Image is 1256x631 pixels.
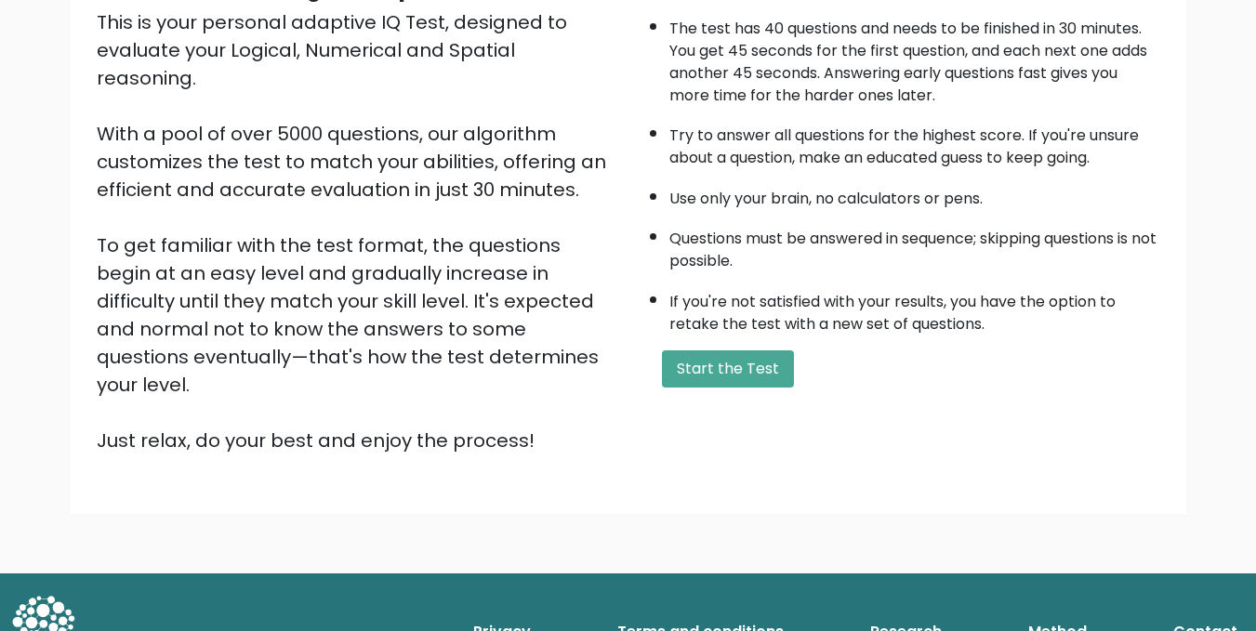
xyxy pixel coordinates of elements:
li: If you're not satisfied with your results, you have the option to retake the test with a new set ... [669,282,1160,335]
div: This is your personal adaptive IQ Test, designed to evaluate your Logical, Numerical and Spatial ... [97,8,617,454]
li: Questions must be answered in sequence; skipping questions is not possible. [669,218,1160,272]
li: Try to answer all questions for the highest score. If you're unsure about a question, make an edu... [669,115,1160,169]
li: The test has 40 questions and needs to be finished in 30 minutes. You get 45 seconds for the firs... [669,8,1160,107]
button: Start the Test [662,350,794,388]
li: Use only your brain, no calculators or pens. [669,178,1160,210]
